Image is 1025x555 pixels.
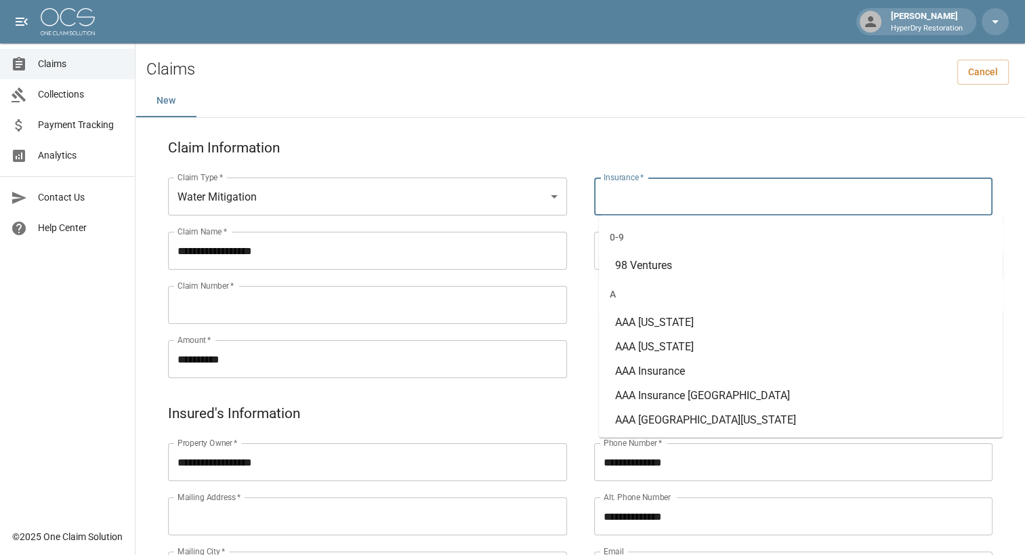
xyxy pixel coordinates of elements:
[615,413,796,426] span: AAA [GEOGRAPHIC_DATA][US_STATE]
[604,171,644,183] label: Insurance
[885,9,968,34] div: [PERSON_NAME]
[38,190,124,205] span: Contact Us
[177,280,234,291] label: Claim Number
[615,365,685,377] span: AAA Insurance
[177,334,211,346] label: Amount
[615,389,790,402] span: AAA Insurance [GEOGRAPHIC_DATA]
[615,259,672,272] span: 98 Ventures
[38,57,124,71] span: Claims
[177,491,240,503] label: Mailing Address
[38,87,124,102] span: Collections
[38,148,124,163] span: Analytics
[168,178,567,215] div: Water Mitigation
[604,491,671,503] label: Alt. Phone Number
[146,60,195,79] h2: Claims
[8,8,35,35] button: open drawer
[615,340,694,353] span: AAA [US_STATE]
[12,530,123,543] div: © 2025 One Claim Solution
[891,23,963,35] p: HyperDry Restoration
[177,226,227,237] label: Claim Name
[135,85,196,117] button: New
[957,60,1009,85] a: Cancel
[38,221,124,235] span: Help Center
[177,437,238,449] label: Property Owner
[615,316,694,329] span: AAA [US_STATE]
[599,221,1003,253] div: 0-9
[135,85,1025,117] div: dynamic tabs
[604,437,662,449] label: Phone Number
[599,278,1003,310] div: A
[38,118,124,132] span: Payment Tracking
[41,8,95,35] img: ocs-logo-white-transparent.png
[177,171,223,183] label: Claim Type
